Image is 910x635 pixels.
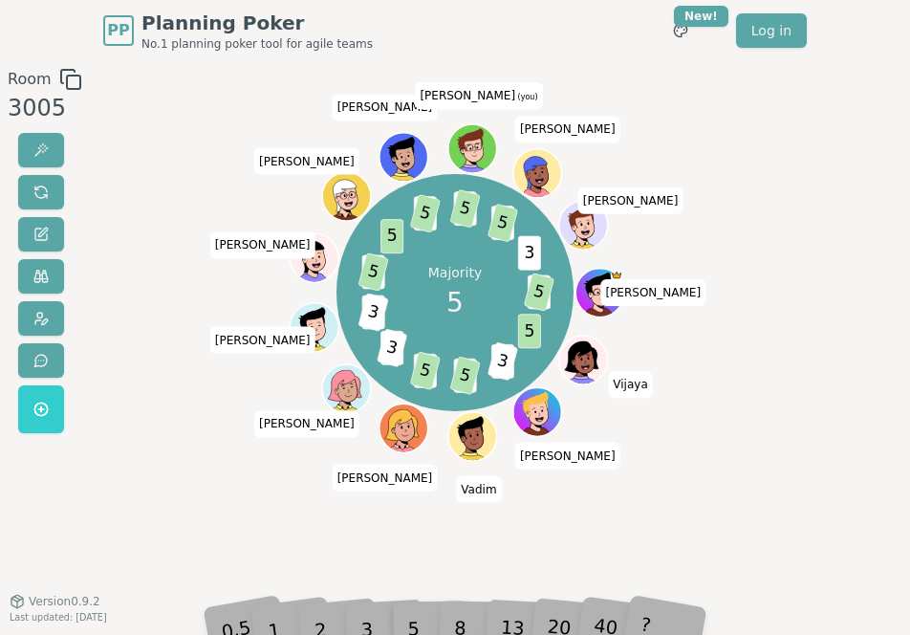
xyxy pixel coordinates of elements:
span: Click to change your name [608,371,652,398]
button: Reset votes [18,175,64,209]
span: 3 [528,275,551,310]
span: Click to change your name [415,82,542,109]
span: Click to change your name [210,231,315,258]
span: 3 [357,293,388,332]
p: Majority [428,263,483,282]
span: Click to change your name [600,279,705,306]
span: No.1 planning poker tool for agile teams [141,36,373,52]
span: Click to change your name [515,442,620,469]
div: 3005 [8,91,82,125]
span: 3 [454,192,477,227]
span: 5 [410,352,441,391]
span: Last updated: [DATE] [10,612,107,623]
span: Click to change your name [515,116,620,142]
span: Matt is the host [611,270,623,282]
span: Click to change your name [210,326,315,353]
button: Get a named room [18,385,64,433]
span: 3 [518,236,541,271]
button: Version0.9.2 [10,594,100,609]
span: 5 [449,189,480,229]
span: Planning Poker [141,10,373,36]
button: Send feedback [18,343,64,378]
span: 5 [446,282,464,322]
span: PP [107,19,129,42]
button: Reveal votes [18,133,64,167]
span: 5 [362,296,385,330]
button: Click to change your avatar [449,125,495,171]
button: New! [663,13,698,48]
span: 5 [410,194,441,233]
span: 3 [491,206,514,240]
span: (you) [515,93,538,101]
span: Room [8,68,52,91]
span: 5 [487,204,518,243]
a: PPPlanning PokerNo.1 planning poker tool for agile teams [103,10,373,52]
span: 3 [487,342,518,382]
span: 3 [414,197,437,231]
button: Change avatar [18,301,64,336]
button: Watch only [18,259,64,294]
span: 3 [414,354,437,388]
a: Log in [736,13,807,48]
button: Change name [18,217,64,252]
span: Version 0.9.2 [29,594,100,609]
span: 3 [377,329,407,368]
span: 3 [454,359,477,393]
span: Click to change your name [333,94,438,120]
span: 5 [380,220,403,254]
span: Click to change your name [254,147,359,174]
span: 5 [518,315,541,349]
span: 5 [357,252,388,292]
span: Click to change your name [254,410,359,437]
span: 5 [524,273,554,312]
div: New! [674,6,728,27]
span: Click to change your name [578,186,683,213]
span: Click to change your name [456,476,501,503]
span: 2 [491,344,514,379]
span: Click to change your name [333,465,438,492]
span: 5 [449,357,480,396]
span: 3 [362,255,385,290]
span: 5 [380,331,403,365]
